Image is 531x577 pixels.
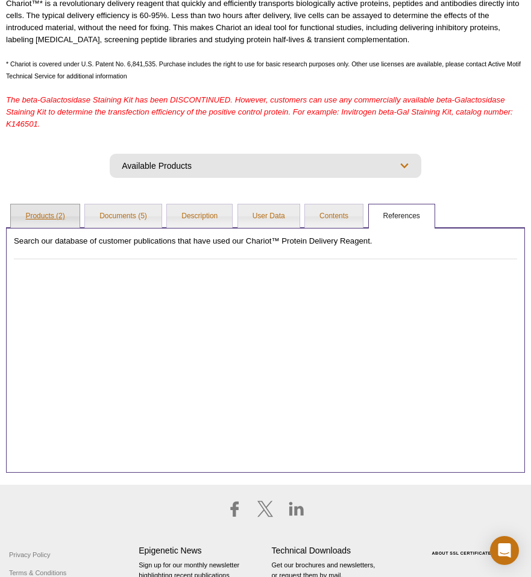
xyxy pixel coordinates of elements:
p: Search our database of customer publications that have used our Chariot™ Protein Delivery Reagent. [14,236,517,247]
a: Products (2) [11,204,79,229]
span: * Chariot is covered under U.S. Patent No. 6,841,535. Purchase includes the right to use for basi... [6,60,521,80]
a: Privacy Policy [6,546,53,564]
a: Description [167,204,232,229]
a: Contents [305,204,363,229]
a: References [369,204,435,229]
h4: Technical Downloads [272,546,392,556]
a: User Data [238,204,300,229]
h4: Epigenetic News [139,546,259,556]
a: Documents (5) [85,204,162,229]
div: Open Intercom Messenger [490,536,519,565]
span: The beta-Galactosidase Staining Kit has been DISCONTINUED. However, customers can use any commerc... [6,95,513,128]
table: Click to Verify - This site chose Symantec SSL for secure e-commerce and confidential communicati... [404,534,525,560]
a: ABOUT SSL CERTIFICATES [432,551,495,555]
